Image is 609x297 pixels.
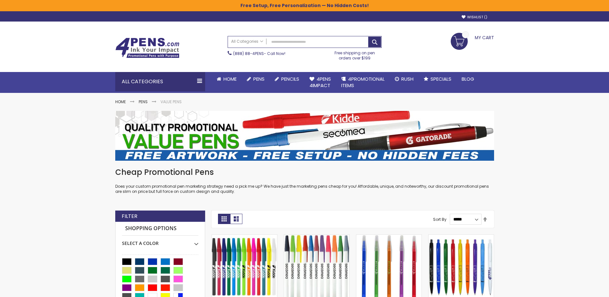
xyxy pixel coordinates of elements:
strong: Shopping Options [122,222,198,236]
h1: Cheap Promotional Pens [115,167,494,177]
a: Pencils [270,72,304,86]
a: (888) 88-4PENS [233,51,264,56]
div: All Categories [115,72,205,91]
span: - Call Now! [233,51,285,56]
a: Rush [390,72,419,86]
div: Does your custom promotional pen marketing strategy need a pick me up? We have just the marketing... [115,167,494,194]
div: Free shipping on pen orders over $199 [328,48,382,61]
img: Value Pens [115,111,494,161]
span: Blog [462,76,474,82]
a: Belfast Translucent Value Stick Pen [356,234,422,240]
a: 4PROMOTIONALITEMS [336,72,390,93]
a: Belfast B Value Stick Pen [212,234,277,240]
a: Wishlist [462,15,487,20]
strong: Value Pens [161,99,182,104]
a: Home [115,99,126,104]
a: All Categories [228,36,266,47]
span: Specials [431,76,451,82]
span: Rush [401,76,413,82]
a: 4Pens4impact [304,72,336,93]
span: Pens [253,76,265,82]
span: All Categories [231,39,263,44]
a: Specials [419,72,457,86]
span: 4Pens 4impact [309,76,331,89]
a: Custom Cambria Plastic Retractable Ballpoint Pen - Monochromatic Body Color [429,234,494,240]
div: Select A Color [122,236,198,247]
strong: Filter [122,213,137,220]
a: Pens [139,99,148,104]
label: Sort By [433,216,447,222]
a: Pens [242,72,270,86]
span: Pencils [281,76,299,82]
a: Home [212,72,242,86]
span: Home [223,76,237,82]
strong: Grid [218,214,230,224]
span: 4PROMOTIONAL ITEMS [341,76,385,89]
a: Belfast Value Stick Pen [284,234,349,240]
a: Blog [457,72,479,86]
img: 4Pens Custom Pens and Promotional Products [115,38,179,58]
